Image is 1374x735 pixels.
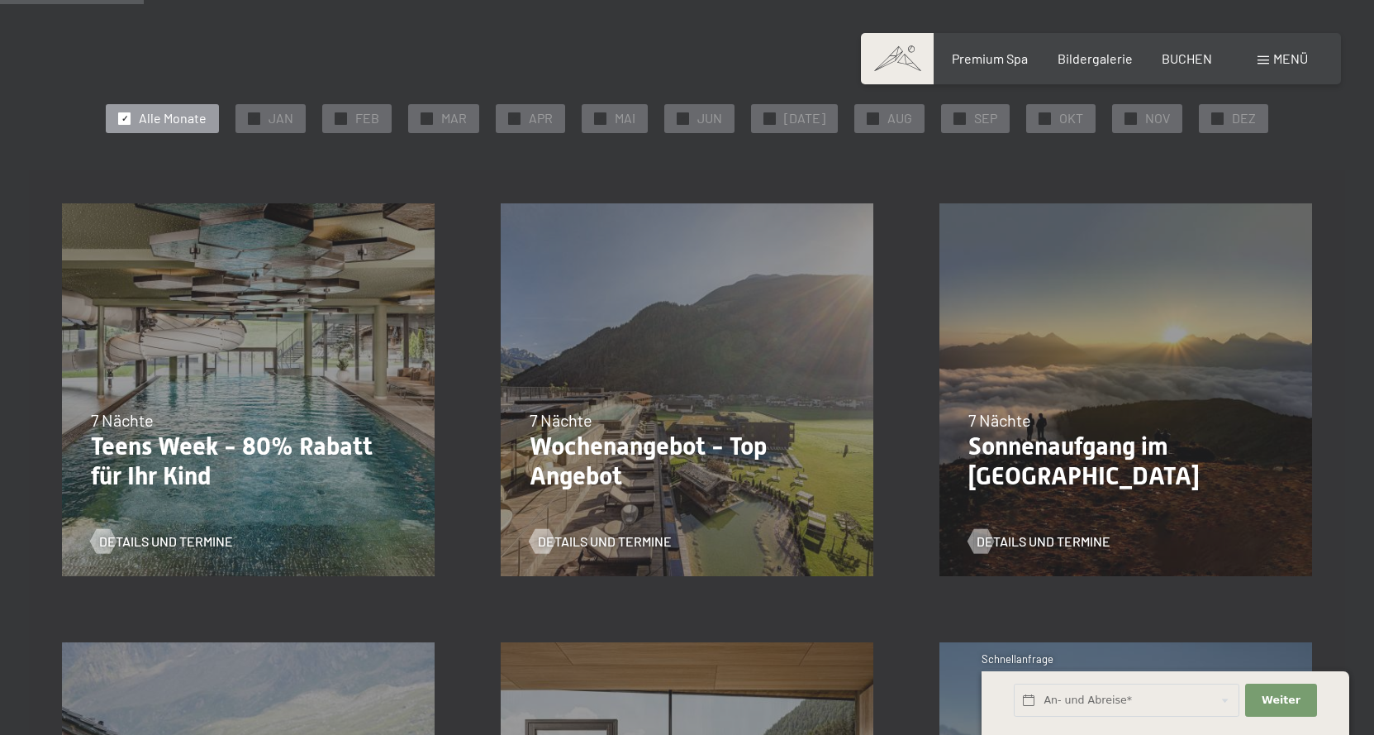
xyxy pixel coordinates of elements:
a: Bildergalerie [1058,50,1133,66]
span: ✓ [424,112,430,124]
a: Details und Termine [530,532,672,551]
span: JAN [269,109,293,127]
span: ✓ [767,112,773,124]
span: Details und Termine [99,532,233,551]
span: Weiter [1262,693,1300,708]
span: DEZ [1232,109,1256,127]
span: ✓ [121,112,128,124]
span: ✓ [597,112,604,124]
span: ✓ [957,112,963,124]
span: MAI [615,109,635,127]
span: ✓ [251,112,258,124]
span: ✓ [511,112,518,124]
span: ✓ [1128,112,1134,124]
span: ✓ [1042,112,1048,124]
span: FEB [355,109,379,127]
span: Alle Monate [139,109,207,127]
span: Details und Termine [538,532,672,551]
p: Sonnenaufgang im [GEOGRAPHIC_DATA] [968,432,1283,491]
span: MAR [441,109,467,127]
span: ✓ [870,112,877,124]
p: Teens Week - 80% Rabatt für Ihr Kind [91,432,406,491]
span: APR [529,109,553,127]
span: 7 Nächte [91,410,154,430]
a: Details und Termine [91,532,233,551]
span: Details und Termine [977,532,1110,551]
button: Weiter [1245,684,1316,718]
p: Wochenangebot - Top Angebot [530,432,844,491]
span: 7 Nächte [968,410,1031,430]
span: NOV [1145,109,1170,127]
a: Premium Spa [952,50,1028,66]
span: ✓ [1215,112,1221,124]
span: ✓ [680,112,687,124]
a: Details und Termine [968,532,1110,551]
a: BUCHEN [1162,50,1212,66]
span: ✓ [338,112,345,124]
span: OKT [1059,109,1083,127]
span: JUN [697,109,722,127]
span: 7 Nächte [530,410,592,430]
span: Schnellanfrage [982,652,1053,666]
span: AUG [887,109,912,127]
span: Menü [1273,50,1308,66]
span: [DATE] [784,109,825,127]
span: SEP [974,109,997,127]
